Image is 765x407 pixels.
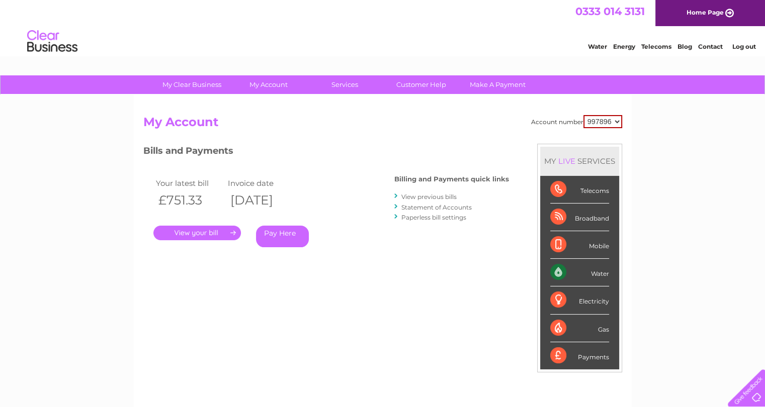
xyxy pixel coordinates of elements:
td: Your latest bill [153,176,226,190]
a: View previous bills [401,193,457,200]
div: Broadband [550,203,609,231]
th: [DATE] [225,190,298,211]
a: Services [303,75,386,94]
td: Invoice date [225,176,298,190]
a: Pay Here [256,226,309,247]
a: Energy [613,43,635,50]
a: My Clear Business [150,75,233,94]
div: Payments [550,342,609,369]
a: Statement of Accounts [401,203,472,211]
a: Make A Payment [456,75,539,94]
div: LIVE [556,156,577,166]
a: My Account [227,75,310,94]
th: £751.33 [153,190,226,211]
h3: Bills and Payments [143,144,509,161]
a: Paperless bill settings [401,214,466,221]
div: Clear Business is a trading name of Verastar Limited (registered in [GEOGRAPHIC_DATA] No. 3667643... [145,6,621,49]
div: Gas [550,315,609,342]
a: 0333 014 3131 [575,5,645,18]
a: Blog [677,43,692,50]
div: Account number [531,115,622,128]
div: Mobile [550,231,609,259]
a: Water [588,43,607,50]
a: Telecoms [641,43,671,50]
div: Telecoms [550,176,609,203]
div: Water [550,259,609,286]
a: . [153,226,241,240]
h2: My Account [143,115,622,134]
div: MY SERVICES [540,147,619,175]
a: Contact [698,43,723,50]
div: Electricity [550,286,609,314]
img: logo.png [27,26,78,57]
a: Log out [732,43,755,50]
a: Customer Help [380,75,463,94]
h4: Billing and Payments quick links [394,175,509,183]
